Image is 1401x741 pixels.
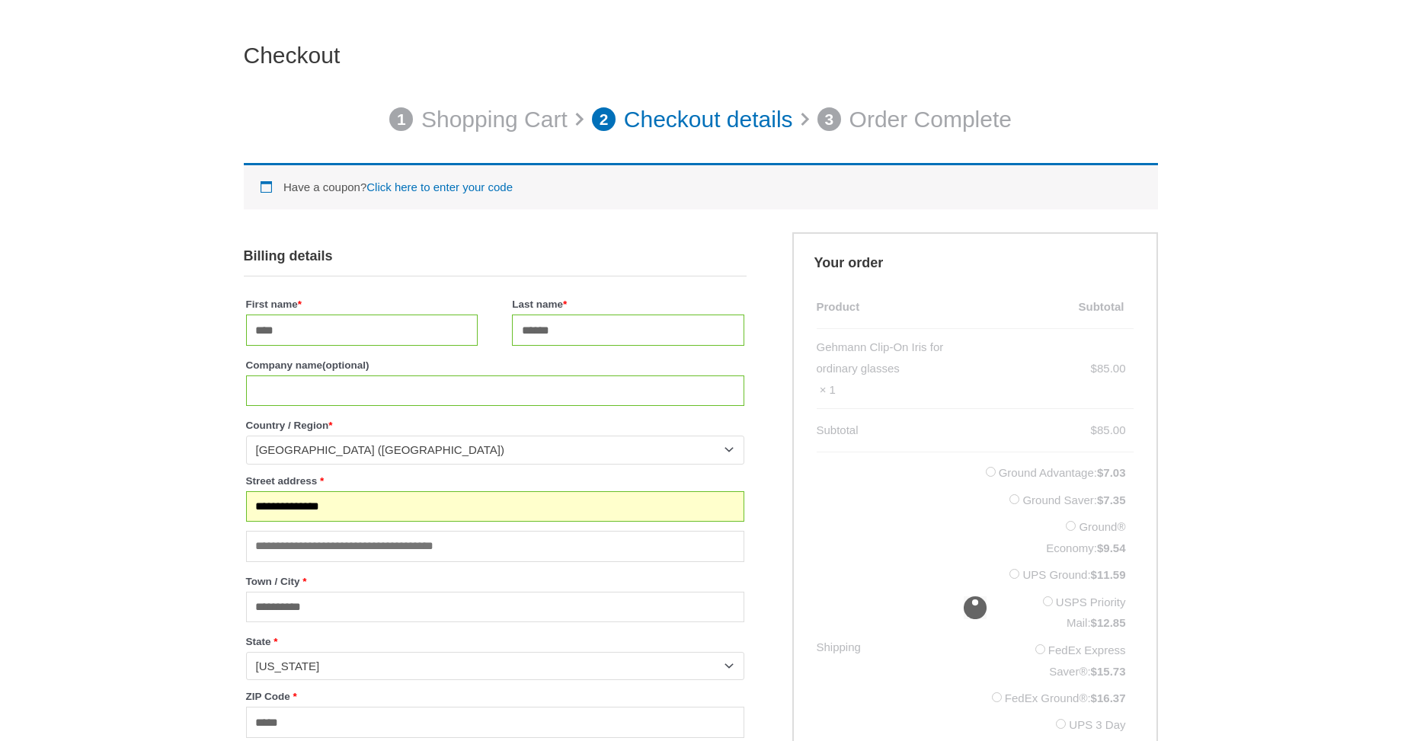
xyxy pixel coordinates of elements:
[256,442,721,458] span: United States (US)
[366,180,513,193] a: Enter your coupon code
[389,107,414,132] span: 1
[246,415,744,436] label: Country / Region
[792,232,1158,286] h3: Your order
[244,163,1158,209] div: Have a coupon?
[322,359,369,371] span: (optional)
[246,355,744,375] label: Company name
[246,686,744,707] label: ZIP Code
[592,107,616,132] span: 2
[246,294,478,315] label: First name
[592,98,793,141] a: 2 Checkout details
[246,436,744,464] span: Country / Region
[389,98,568,141] a: 1 Shopping Cart
[244,42,1158,69] h1: Checkout
[244,232,747,276] h3: Billing details
[512,294,744,315] label: Last name
[246,571,744,592] label: Town / City
[256,659,721,674] span: Massachusetts
[246,652,744,680] span: State
[246,471,744,491] label: Street address
[421,98,568,141] p: Shopping Cart
[246,631,744,652] label: State
[624,98,793,141] p: Checkout details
